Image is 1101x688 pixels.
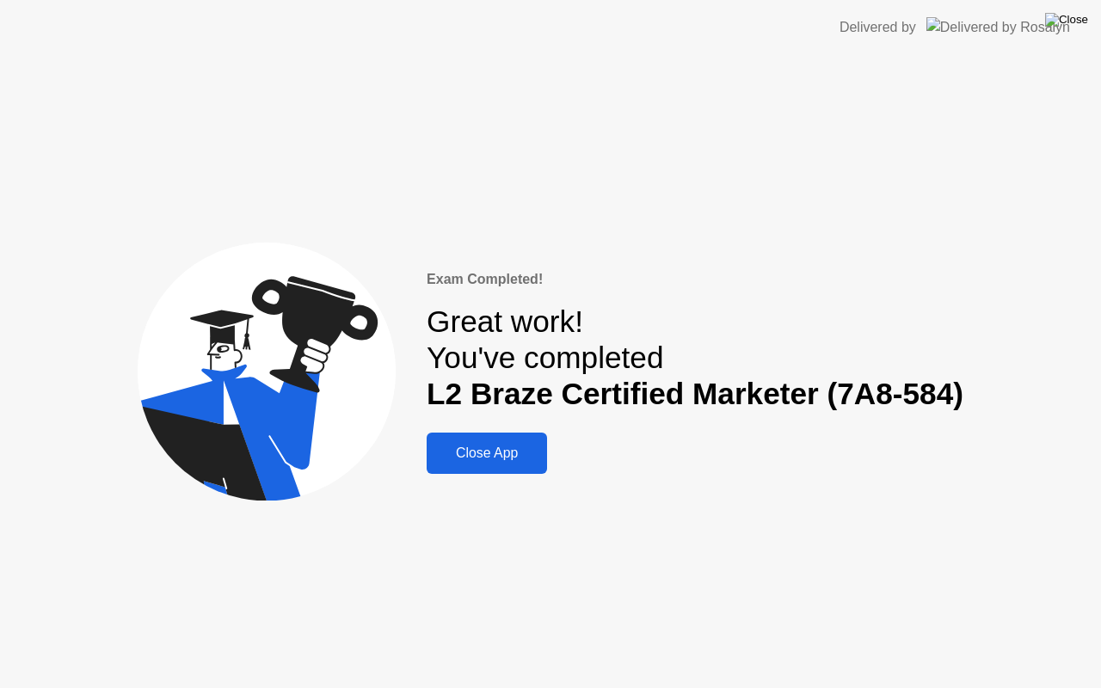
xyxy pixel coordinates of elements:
[427,304,963,413] div: Great work! You've completed
[427,433,547,474] button: Close App
[427,269,963,290] div: Exam Completed!
[926,17,1070,37] img: Delivered by Rosalyn
[840,17,916,38] div: Delivered by
[1045,13,1088,27] img: Close
[432,445,542,461] div: Close App
[427,377,963,410] b: L2 Braze Certified Marketer (7A8-584)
